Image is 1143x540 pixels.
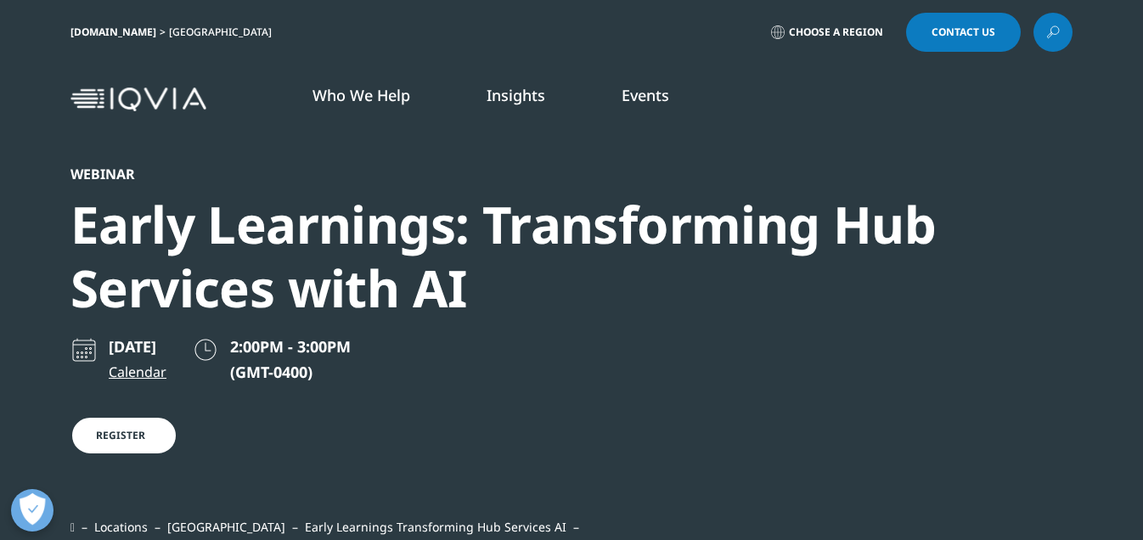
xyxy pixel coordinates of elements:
[70,25,156,39] a: [DOMAIN_NAME]
[70,336,98,363] img: calendar
[230,362,351,382] p: (GMT-0400)
[312,85,410,105] a: Who We Help
[213,59,1073,139] nav: Primary
[906,13,1021,52] a: Contact Us
[109,362,166,382] a: Calendar
[109,336,166,357] p: [DATE]
[622,85,669,105] a: Events
[487,85,545,105] a: Insights
[932,27,995,37] span: Contact Us
[70,193,981,320] div: Early Learnings: Transforming Hub Services with AI
[70,166,981,183] div: Webinar
[167,519,285,535] a: [GEOGRAPHIC_DATA]
[789,25,883,39] span: Choose a Region
[70,87,206,112] img: IQVIA Healthcare Information Technology and Pharma Clinical Research Company
[192,336,219,363] img: clock
[169,25,279,39] div: [GEOGRAPHIC_DATA]
[70,416,177,455] a: Register
[305,519,566,535] span: Early Learnings Transforming Hub Services AI
[230,336,351,357] span: 2:00PM - 3:00PM
[11,489,53,532] button: Open Preferences
[94,519,148,535] a: Locations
